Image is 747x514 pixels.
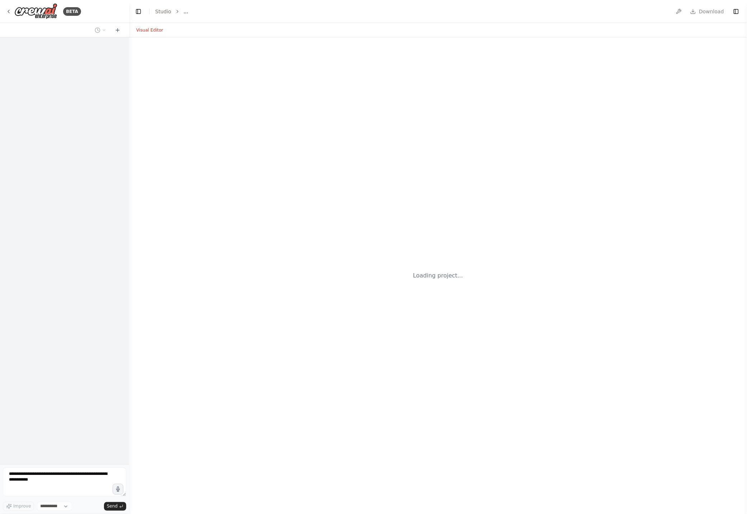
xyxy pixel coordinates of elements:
[184,8,188,15] span: ...
[13,504,31,509] span: Improve
[133,6,143,17] button: Hide left sidebar
[132,26,167,34] button: Visual Editor
[112,26,123,34] button: Start a new chat
[14,3,57,19] img: Logo
[92,26,109,34] button: Switch to previous chat
[3,502,34,511] button: Improve
[731,6,741,17] button: Show right sidebar
[113,484,123,495] button: Click to speak your automation idea
[413,271,463,280] div: Loading project...
[155,9,171,14] a: Studio
[107,504,118,509] span: Send
[104,502,126,511] button: Send
[155,8,188,15] nav: breadcrumb
[63,7,81,16] div: BETA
